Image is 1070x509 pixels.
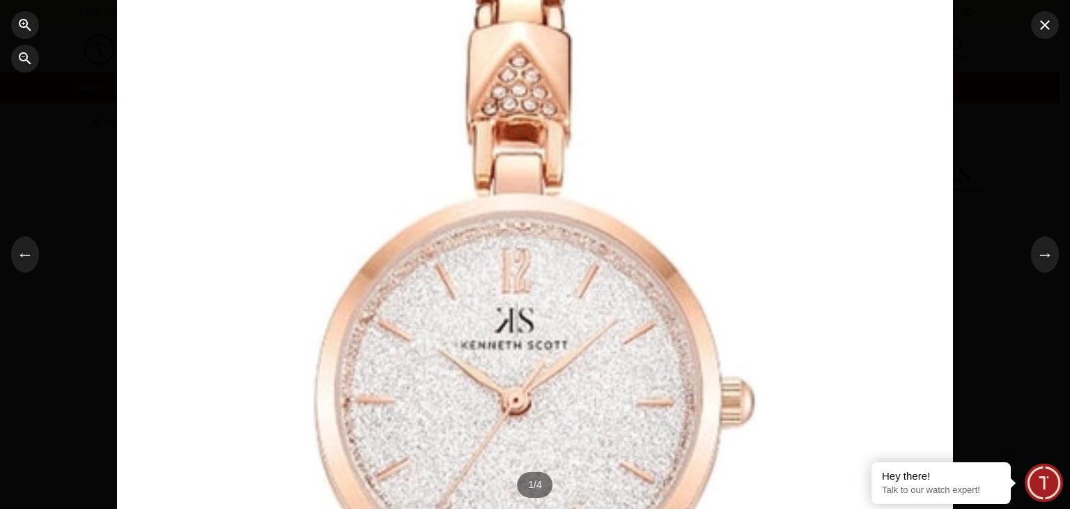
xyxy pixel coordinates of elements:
div: 1 / 4 [517,472,552,498]
p: Talk to our watch expert! [882,485,1000,496]
div: Chat Widget [1025,464,1063,502]
div: Hey there! [882,469,1000,483]
button: ← [11,236,39,273]
button: → [1031,236,1059,273]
